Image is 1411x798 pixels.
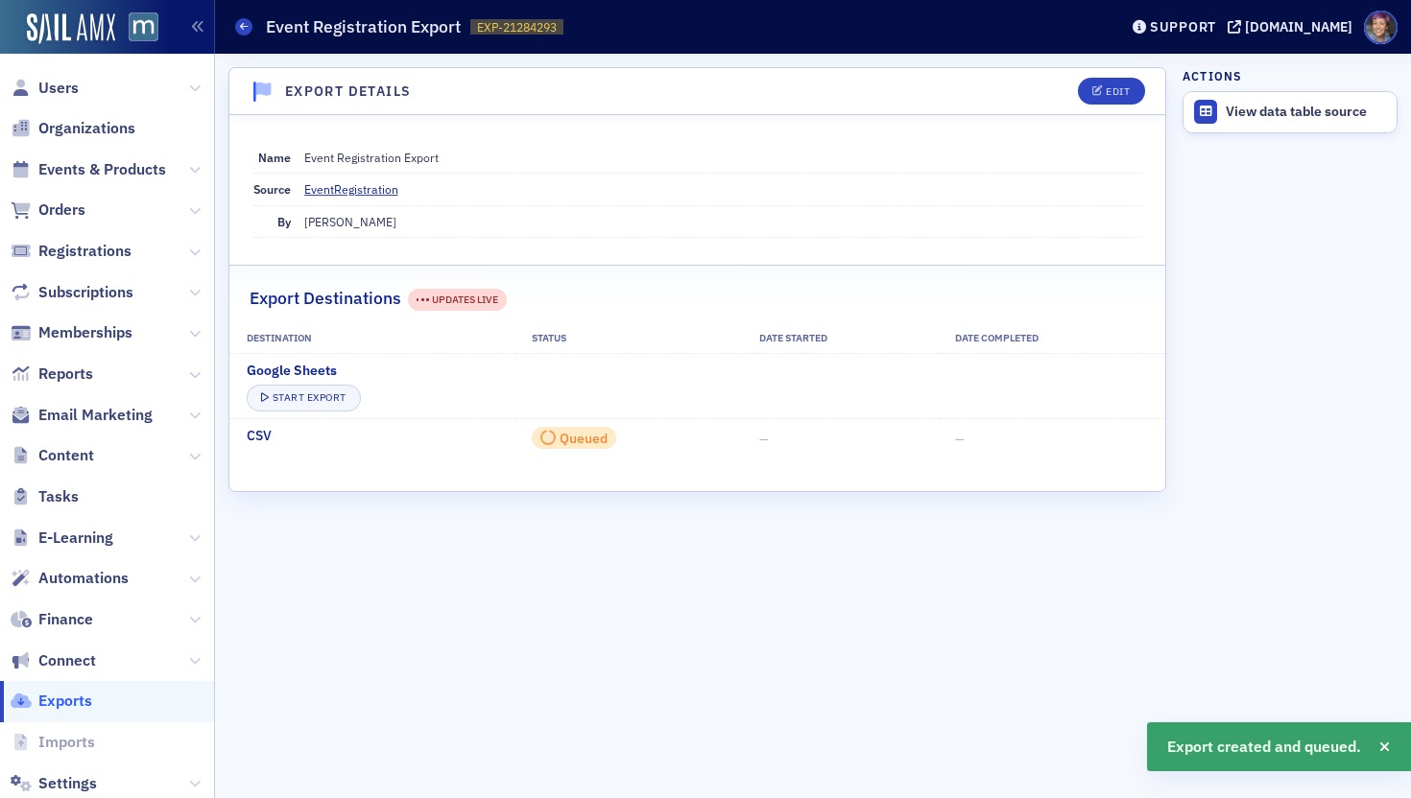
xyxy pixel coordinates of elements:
[11,528,113,549] a: E-Learning
[38,650,96,671] span: Connect
[477,19,557,35] span: EXP-21284293
[38,241,132,262] span: Registrations
[38,322,132,343] span: Memberships
[560,434,608,444] div: Queued
[247,426,272,446] span: CSV
[1184,92,1397,132] a: View data table source
[11,691,92,712] a: Exports
[129,12,158,42] img: SailAMX
[247,361,337,381] span: Google Sheets
[38,528,113,549] span: E-Learning
[11,241,132,262] a: Registrations
[1106,86,1130,97] div: Edit
[277,214,291,229] span: By
[11,322,132,343] a: Memberships
[38,199,85,221] span: Orders
[11,486,79,507] a: Tasks
[1150,18,1216,35] div: Support
[38,445,94,466] span: Content
[304,206,1142,237] dd: [PERSON_NAME]
[11,364,93,385] a: Reports
[38,486,79,507] span: Tasks
[11,118,135,139] a: Organizations
[304,180,413,198] a: EventRegistration
[38,405,153,426] span: Email Marketing
[742,324,939,353] th: Date Started
[11,773,97,794] a: Settings
[11,199,85,221] a: Orders
[38,609,93,630] span: Finance
[115,12,158,45] a: View Homepage
[11,650,96,671] a: Connect
[38,691,92,712] span: Exports
[229,324,515,353] th: Destination
[1226,104,1387,121] div: View data table source
[38,78,79,99] span: Users
[955,431,965,446] span: —
[253,181,291,197] span: Source
[11,732,95,753] a: Imports
[38,568,129,589] span: Automations
[11,405,153,426] a: Email Marketing
[266,15,461,38] h1: Event Registration Export
[11,568,129,589] a: Automations
[38,732,95,753] span: Imports
[11,78,79,99] a: Users
[759,431,769,446] span: —
[11,609,93,630] a: Finance
[38,773,97,794] span: Settings
[417,293,499,308] div: UPDATES LIVE
[515,324,742,353] th: Status
[11,445,94,466] a: Content
[38,118,135,139] span: Organizations
[250,286,401,311] h2: Export Destinations
[38,364,93,385] span: Reports
[285,82,412,102] h4: Export Details
[11,282,133,303] a: Subscriptions
[939,324,1165,353] th: Date Completed
[532,427,615,449] div: 0 / 0 Rows
[11,159,166,180] a: Events & Products
[27,13,115,44] img: SailAMX
[408,289,507,311] div: UPDATES LIVE
[247,385,361,411] button: Start Export
[304,142,1142,173] dd: Event Registration Export
[1167,736,1361,759] span: Export created and queued.
[1078,78,1144,105] button: Edit
[1364,11,1398,44] span: Profile
[38,159,166,180] span: Events & Products
[1228,20,1359,34] button: [DOMAIN_NAME]
[258,150,291,165] span: Name
[1245,18,1352,35] div: [DOMAIN_NAME]
[38,282,133,303] span: Subscriptions
[1183,67,1242,84] h4: Actions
